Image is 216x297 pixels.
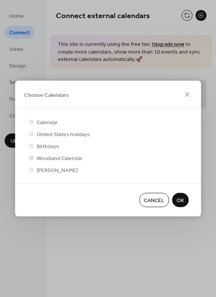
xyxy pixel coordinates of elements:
span: Choose Calendars [24,91,69,99]
span: Calendar [37,119,58,127]
span: OK [177,197,184,205]
button: OK [172,193,189,207]
span: United States holidays [37,131,90,139]
button: Cancel [139,193,169,207]
span: [PERSON_NAME] [37,167,78,175]
span: Woodland Calendar [37,155,83,163]
span: Cancel [144,197,164,205]
span: Birthdays [37,143,59,151]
